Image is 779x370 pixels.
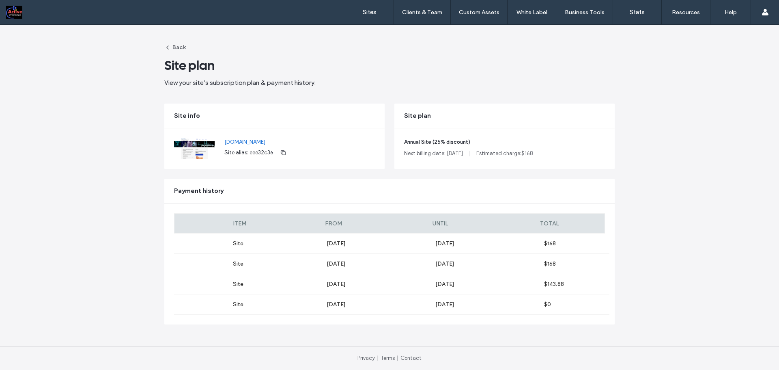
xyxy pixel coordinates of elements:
[327,281,435,288] label: [DATE]
[224,138,290,146] a: [DOMAIN_NAME]
[404,111,431,120] span: Site plan
[725,9,737,16] label: Help
[224,149,273,157] span: Site alias: eee32c36
[325,220,433,227] label: FROM
[435,281,544,288] label: [DATE]
[327,301,435,308] label: [DATE]
[327,240,435,247] label: [DATE]
[174,138,215,159] img: Screenshot.png
[630,9,645,16] label: Stats
[164,41,186,54] button: Back
[164,57,215,74] span: Site plan
[672,9,700,16] label: Resources
[164,79,316,87] span: View your site’s subscription plan & payment history.
[459,9,499,16] label: Custom Assets
[435,240,544,247] label: [DATE]
[435,301,544,308] label: [DATE]
[404,138,605,146] span: Annual Site (25% discount)
[400,355,422,361] a: Contact
[544,260,556,267] span: $168
[377,355,379,361] span: |
[433,220,540,227] label: UNTIL
[357,355,375,361] a: Privacy
[18,6,35,13] span: Help
[565,9,605,16] label: Business Tools
[404,149,463,158] span: Next billing date: [DATE]
[521,150,525,156] span: $
[435,260,544,267] label: [DATE]
[544,281,564,288] span: $143.88
[174,186,224,195] span: Payment history
[381,355,395,361] a: Terms
[363,9,377,16] label: Sites
[174,281,327,288] label: Site
[174,260,327,267] label: Site
[174,111,200,120] span: Site info
[174,301,327,308] label: Site
[540,220,559,227] span: TOTAL
[327,260,435,267] label: [DATE]
[544,301,551,308] span: $0
[516,9,547,16] label: White Label
[174,240,327,247] label: Site
[476,149,533,158] span: Estimated charge: 168
[544,240,556,247] span: $168
[402,9,442,16] label: Clients & Team
[174,220,325,227] label: ITEM
[397,355,398,361] span: |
